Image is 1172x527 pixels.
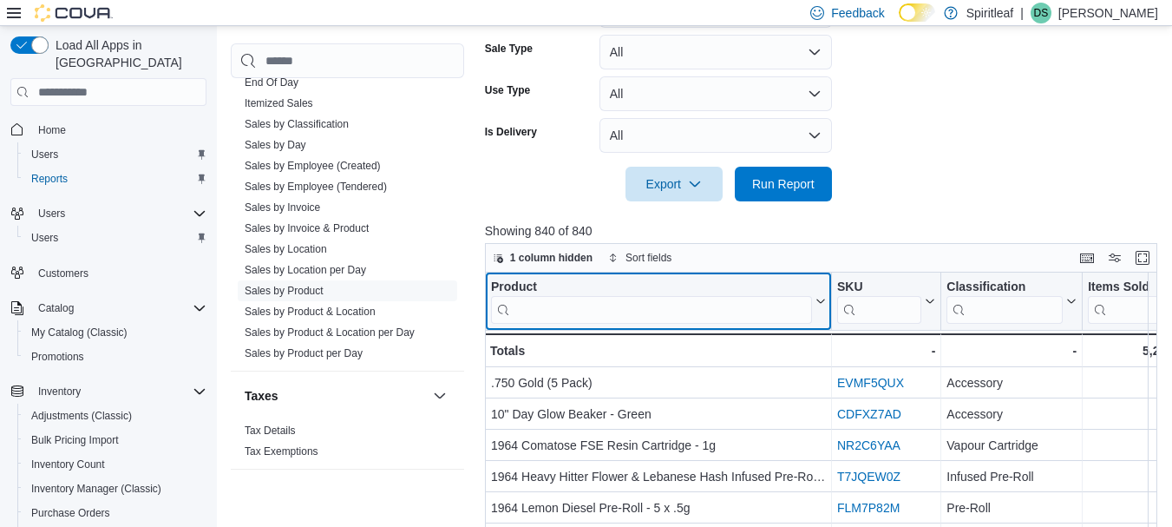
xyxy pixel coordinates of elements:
[245,138,306,152] span: Sales by Day
[17,501,213,525] button: Purchase Orders
[24,430,126,451] a: Bulk Pricing Import
[1132,247,1153,268] button: Enter fullscreen
[17,345,213,369] button: Promotions
[24,454,206,475] span: Inventory Count
[837,408,901,422] a: CDFXZ7AD
[17,167,213,191] button: Reports
[245,445,318,458] a: Tax Exemptions
[752,175,815,193] span: Run Report
[24,144,206,165] span: Users
[17,428,213,452] button: Bulk Pricing Import
[24,503,117,524] a: Purchase Orders
[1077,247,1097,268] button: Keyboard shortcuts
[837,471,900,484] a: T7JQEW0Z
[245,118,349,130] a: Sales by Classification
[486,247,599,268] button: 1 column hidden
[31,458,105,471] span: Inventory Count
[625,251,671,265] span: Sort fields
[245,285,324,297] a: Sales by Product
[837,502,900,516] a: FLM7P82M
[899,22,900,23] span: Dark Mode
[31,298,81,319] button: Catalog
[946,373,1077,394] div: Accessory
[837,340,935,361] div: -
[245,181,387,193] a: Sales by Employee (Tendered)
[599,35,832,69] button: All
[245,160,381,172] a: Sales by Employee (Created)
[245,284,324,298] span: Sales by Product
[245,425,296,437] a: Tax Details
[245,96,313,110] span: Itemized Sales
[31,409,132,423] span: Adjustments (Classic)
[946,280,1077,324] button: Classification
[245,347,363,359] a: Sales by Product per Day
[245,264,366,276] a: Sales by Location per Day
[245,159,381,173] span: Sales by Employee (Created)
[31,120,73,141] a: Home
[837,280,935,324] button: SKU
[245,243,327,255] a: Sales by Location
[31,298,206,319] span: Catalog
[245,424,296,438] span: Tax Details
[1088,280,1159,296] div: Items Sold
[491,498,826,519] div: 1964 Lemon Diesel Pre-Roll - 5 x .5g
[17,142,213,167] button: Users
[1031,3,1051,23] div: Danielle S
[17,404,213,428] button: Adjustments (Classic)
[491,280,812,324] div: Product
[24,322,134,343] a: My Catalog (Classic)
[38,123,66,137] span: Home
[24,454,112,475] a: Inventory Count
[24,346,91,367] a: Promotions
[31,263,95,284] a: Customers
[17,320,213,345] button: My Catalog (Classic)
[245,76,298,89] span: End Of Day
[491,280,826,324] button: Product
[1088,280,1159,324] div: Items Sold
[946,280,1063,296] div: Classification
[3,296,213,320] button: Catalog
[31,506,110,520] span: Purchase Orders
[837,439,900,453] a: NR2C6YAA
[24,405,139,426] a: Adjustments (Classic)
[946,436,1077,457] div: Vapour Cartridge
[31,203,72,224] button: Users
[491,373,826,394] div: .750 Gold (5 Pack)
[636,167,712,201] span: Export
[491,405,826,425] div: 10" Day Glow Beaker - Green
[24,227,206,248] span: Users
[1058,3,1158,23] p: [PERSON_NAME]
[837,280,921,296] div: SKU
[31,381,88,402] button: Inventory
[491,280,812,296] div: Product
[17,226,213,250] button: Users
[31,118,206,140] span: Home
[24,430,206,451] span: Bulk Pricing Import
[245,326,415,339] a: Sales by Product & Location per Day
[837,280,921,324] div: SKU URL
[601,247,678,268] button: Sort fields
[31,350,84,364] span: Promotions
[946,340,1077,361] div: -
[245,242,327,256] span: Sales by Location
[599,118,832,153] button: All
[3,260,213,286] button: Customers
[510,251,593,265] span: 1 column hidden
[17,452,213,477] button: Inventory Count
[245,445,318,458] span: Tax Exemptions
[245,387,426,405] button: Taxes
[24,168,206,189] span: Reports
[24,503,206,524] span: Purchase Orders
[31,231,58,245] span: Users
[35,4,113,22] img: Cova
[1034,3,1049,23] span: DS
[485,83,530,97] label: Use Type
[245,306,376,318] a: Sales by Product & Location
[24,478,168,499] a: Inventory Manager (Classic)
[49,36,206,71] span: Load All Apps in [GEOGRAPHIC_DATA]
[837,377,904,391] a: EVMF5QUX
[946,467,1077,488] div: Infused Pre-Roll
[245,117,349,131] span: Sales by Classification
[38,267,88,280] span: Customers
[245,263,366,277] span: Sales by Location per Day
